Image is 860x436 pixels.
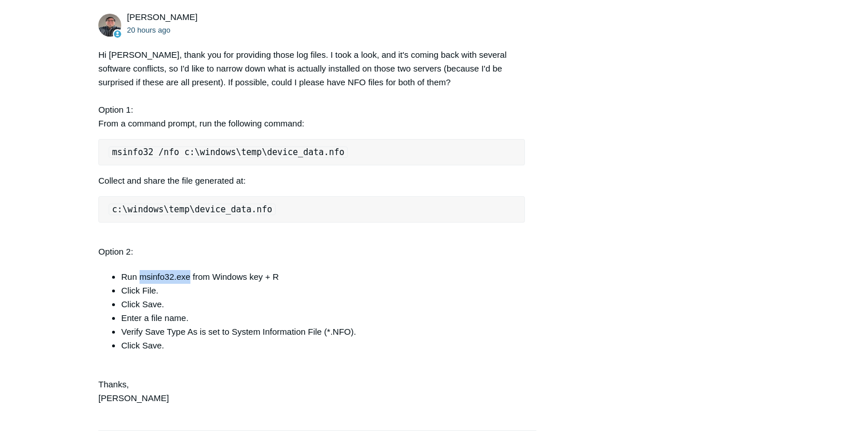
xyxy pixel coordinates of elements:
[109,146,348,158] code: msinfo32 /nfo c:\windows\temp\device_data.nfo
[121,325,525,339] li: Verify Save Type As is set to System Information File (*.NFO).
[121,298,525,311] li: Click Save.
[121,311,525,325] li: Enter a file name.
[127,12,197,22] span: Matt Robinson
[109,204,276,215] code: c:\windows\temp\device_data.nfo
[121,284,525,298] li: Click File.
[127,26,170,34] time: 09/23/2025, 13:02
[121,270,525,284] li: Run msinfo32.exe from Windows key + R
[98,48,525,419] div: Hi [PERSON_NAME], thank you for providing those log files. I took a look, and it's coming back wi...
[121,339,525,352] li: Click Save.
